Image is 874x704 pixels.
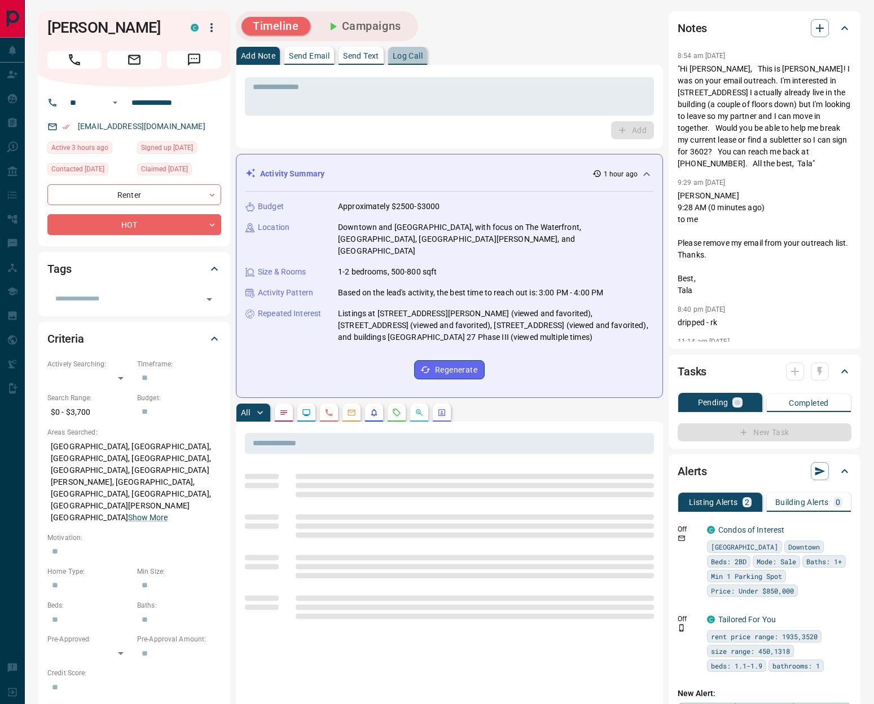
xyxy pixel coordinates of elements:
[338,308,653,343] p: Listings at [STREET_ADDRESS][PERSON_NAME] (viewed and favorited), [STREET_ADDRESS] (viewed and fa...
[437,408,446,417] svg: Agent Actions
[137,634,221,644] p: Pre-Approval Amount:
[698,399,728,406] p: Pending
[47,325,221,352] div: Criteria
[678,15,851,42] div: Notes
[711,541,778,552] span: [GEOGRAPHIC_DATA]
[47,566,131,577] p: Home Type:
[258,201,284,212] p: Budget
[107,51,161,69] span: Email
[393,52,423,60] p: Log Call
[258,287,313,299] p: Activity Pattern
[806,556,842,567] span: Baths: 1+
[711,556,746,567] span: Beds: 2BD
[678,305,726,313] p: 8:40 pm [DATE]
[772,660,820,671] span: bathrooms: 1
[47,533,221,543] p: Motivation:
[718,525,784,534] a: Condos of Interest
[51,163,104,175] span: Contacted [DATE]
[836,498,840,506] p: 0
[678,524,700,534] p: Off
[258,308,321,320] p: Repeated Interest
[302,408,311,417] svg: Lead Browsing Activity
[370,408,379,417] svg: Listing Alerts
[338,222,653,257] p: Downtown and [GEOGRAPHIC_DATA], with focus on The Waterfront, [GEOGRAPHIC_DATA], [GEOGRAPHIC_DATA...
[678,458,851,485] div: Alerts
[414,360,485,379] button: Regenerate
[137,359,221,369] p: Timeframe:
[678,317,851,329] p: dripped - rk
[745,498,749,506] p: 2
[141,163,188,175] span: Claimed [DATE]
[201,291,217,307] button: Open
[245,163,653,184] div: Activity Summary1 hour ago
[47,214,221,235] div: HOT
[47,255,221,282] div: Tags
[415,408,424,417] svg: Opportunities
[678,179,726,187] p: 9:29 am [DATE]
[260,168,324,180] p: Activity Summary
[789,399,829,407] p: Completed
[241,17,310,36] button: Timeline
[47,634,131,644] p: Pre-Approved:
[338,201,440,212] p: Approximately $2500-$3000
[678,19,707,37] h2: Notes
[757,556,796,567] span: Mode: Sale
[47,19,174,37] h1: [PERSON_NAME]
[775,498,829,506] p: Building Alerts
[47,51,102,69] span: Call
[47,668,221,678] p: Credit Score:
[78,122,205,131] a: [EMAIL_ADDRESS][DOMAIN_NAME]
[51,142,108,153] span: Active 3 hours ago
[315,17,412,36] button: Campaigns
[678,63,851,170] p: "Hi [PERSON_NAME], This is [PERSON_NAME]! I was on your email outreach. I'm interested in [STREET...
[108,96,122,109] button: Open
[678,462,707,480] h2: Alerts
[47,330,84,348] h2: Criteria
[47,427,221,437] p: Areas Searched:
[711,645,790,657] span: size range: 450,1318
[241,52,275,60] p: Add Note
[347,408,356,417] svg: Emails
[338,266,437,278] p: 1-2 bedrooms, 500-800 sqft
[718,615,776,624] a: Tailored For You
[47,260,71,278] h2: Tags
[47,184,221,205] div: Renter
[678,52,726,60] p: 8:54 am [DATE]
[678,624,686,632] svg: Push Notification Only
[324,408,333,417] svg: Calls
[241,409,250,417] p: All
[707,616,715,623] div: condos.ca
[678,534,686,542] svg: Email
[47,393,131,403] p: Search Range:
[788,541,820,552] span: Downtown
[392,408,401,417] svg: Requests
[279,408,288,417] svg: Notes
[47,359,131,369] p: Actively Searching:
[167,51,221,69] span: Message
[137,163,221,179] div: Thu Apr 20 2023
[711,660,762,671] span: beds: 1.1-1.9
[137,393,221,403] p: Budget:
[678,614,700,624] p: Off
[343,52,379,60] p: Send Text
[289,52,330,60] p: Send Email
[47,600,131,610] p: Beds:
[258,266,306,278] p: Size & Rooms
[678,688,851,699] p: New Alert:
[604,169,638,179] p: 1 hour ago
[47,403,131,422] p: $0 - $3,700
[689,498,738,506] p: Listing Alerts
[191,24,199,32] div: condos.ca
[678,362,706,380] h2: Tasks
[137,600,221,610] p: Baths:
[62,123,70,131] svg: Email Verified
[47,141,131,157] div: Sat Sep 13 2025
[258,222,289,233] p: Location
[678,190,851,296] p: [PERSON_NAME] 9:28 AM (0 minutes ago) to me Please remove my email from your outreach list. Thank...
[141,142,193,153] span: Signed up [DATE]
[338,287,603,299] p: Based on the lead's activity, the best time to reach out is: 3:00 PM - 4:00 PM
[137,141,221,157] div: Sun Dec 12 2021
[137,566,221,577] p: Min Size:
[678,338,730,346] p: 11:14 am [DATE]
[711,570,782,582] span: Min 1 Parking Spot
